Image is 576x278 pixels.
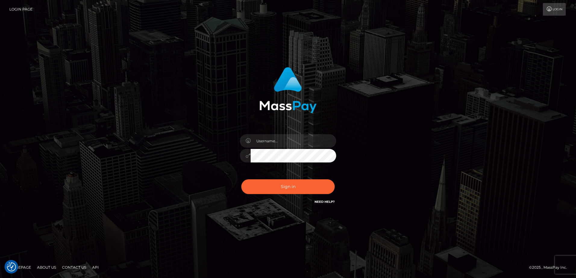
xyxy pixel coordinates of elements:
[259,67,317,113] img: MassPay Login
[7,262,16,271] img: Revisit consent button
[7,262,16,271] button: Consent Preferences
[315,200,335,204] a: Need Help?
[9,3,33,16] a: Login Page
[251,134,336,148] input: Username...
[7,263,33,272] a: Homepage
[529,264,571,271] div: © 2025 , MassPay Inc.
[35,263,58,272] a: About Us
[241,179,335,194] button: Sign in
[60,263,89,272] a: Contact Us
[90,263,101,272] a: API
[543,3,566,16] a: Login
